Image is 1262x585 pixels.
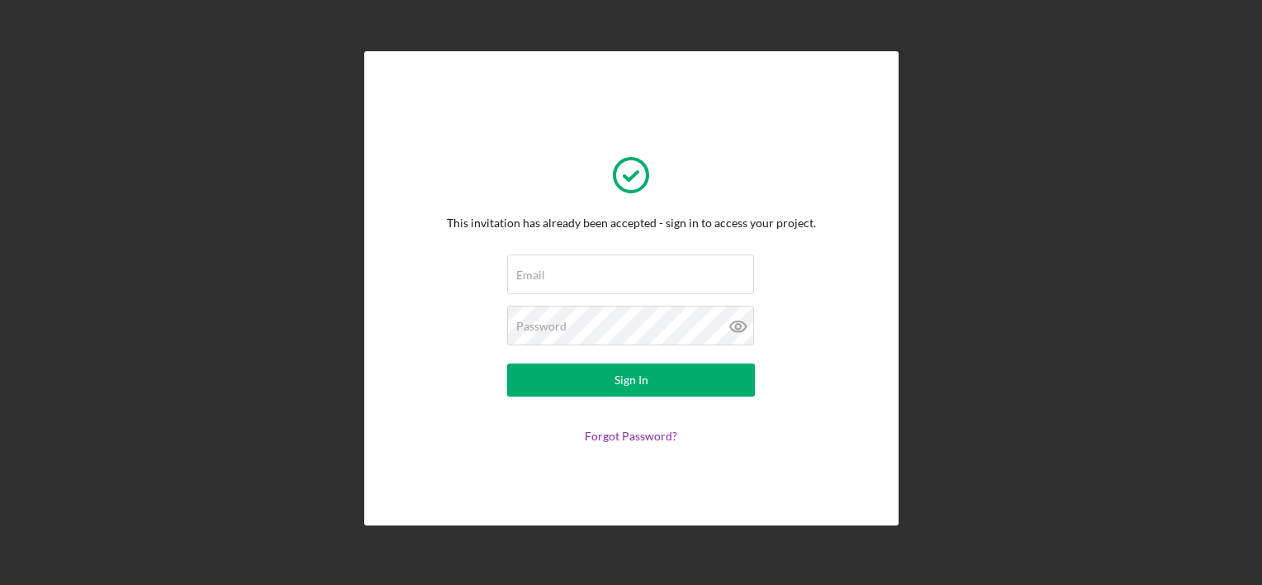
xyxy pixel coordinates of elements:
a: Forgot Password? [585,429,677,443]
div: This invitation has already been accepted - sign in to access your project. [447,216,816,230]
button: Sign In [507,364,755,397]
label: Password [516,320,567,333]
div: Sign In [614,364,648,397]
label: Email [516,269,545,282]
